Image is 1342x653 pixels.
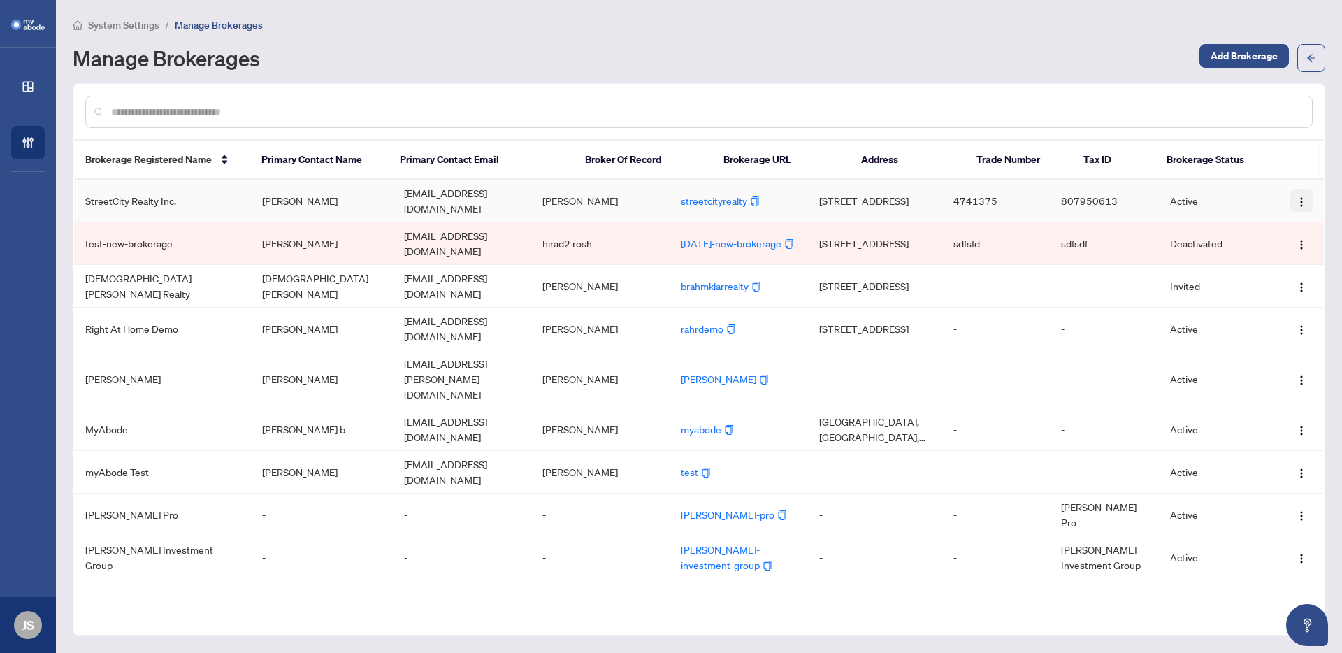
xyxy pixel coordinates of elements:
td: Active [1159,536,1274,579]
button: Logo [1290,189,1313,212]
button: Logo [1290,546,1313,568]
td: [EMAIL_ADDRESS][DOMAIN_NAME] [393,408,531,451]
button: Logo [1290,275,1313,297]
button: Copy [750,193,760,208]
span: [STREET_ADDRESS] [819,236,932,251]
td: [PERSON_NAME] [531,180,670,222]
td: [DEMOGRAPHIC_DATA][PERSON_NAME] [251,265,392,308]
span: Brokerage Registered Name [85,152,212,167]
td: Deactivated [1159,222,1274,265]
td: - [808,350,943,408]
td: [PERSON_NAME] [251,451,392,494]
td: [DEMOGRAPHIC_DATA][PERSON_NAME] Realty [74,265,251,308]
a: myabodeCopy [681,423,734,436]
td: - [942,408,1050,451]
span: copy [701,468,711,478]
button: Add Brokerage [1199,44,1289,68]
img: Logo [1296,510,1307,522]
td: - [942,350,1050,408]
button: Copy [784,236,794,251]
th: Primary Contact Name [250,141,388,180]
a: [PERSON_NAME]-investment-groupCopy [681,543,772,571]
th: Brokerage Status [1155,141,1271,180]
td: - [808,494,943,536]
td: StreetCity Realty Inc. [74,180,251,222]
td: [PERSON_NAME] b [251,408,392,451]
img: Logo [1296,196,1307,208]
td: [PERSON_NAME] [74,350,251,408]
a: brahmklarrealtyCopy [681,280,761,292]
th: Address [850,141,965,180]
th: Trade Number [965,141,1073,180]
button: Copy [701,464,711,480]
td: - [531,494,670,536]
td: [PERSON_NAME] [531,350,670,408]
td: test-new-brokerage [74,222,251,265]
a: testCopy [681,466,711,478]
span: copy [750,196,760,206]
td: Active [1159,494,1274,536]
span: Manage Brokerages [175,19,263,31]
td: [PERSON_NAME] [531,308,670,350]
th: Tax ID [1072,141,1155,180]
td: Active [1159,451,1274,494]
th: Brokerage Registered Name [74,141,250,180]
span: [STREET_ADDRESS] [819,321,932,336]
img: Logo [1296,425,1307,436]
button: Logo [1290,418,1313,440]
td: [PERSON_NAME] Pro [1050,494,1159,536]
td: - [808,536,943,579]
a: [DATE]-new-brokerageCopy [681,237,794,250]
span: copy [751,282,761,292]
span: home [73,20,82,30]
button: Copy [724,422,734,437]
td: - [1050,451,1159,494]
td: - [1050,408,1159,451]
td: Active [1159,180,1274,222]
img: Logo [1296,553,1307,564]
td: [EMAIL_ADDRESS][DOMAIN_NAME] [393,308,531,350]
img: Logo [1296,375,1307,386]
td: [PERSON_NAME] Pro [74,494,251,536]
td: [PERSON_NAME] [531,265,670,308]
img: Logo [1296,324,1307,336]
td: [PERSON_NAME] [531,408,670,451]
td: [EMAIL_ADDRESS][DOMAIN_NAME] [393,451,531,494]
th: Broker Of Record [574,141,712,180]
h1: Manage Brokerages [73,47,260,69]
span: [STREET_ADDRESS] [819,193,932,208]
td: - [1050,265,1159,308]
td: hirad2 rosh [531,222,670,265]
td: Active [1159,350,1274,408]
td: sdfsfd [942,222,1050,265]
button: Open asap [1286,604,1328,646]
td: [PERSON_NAME] Investment Group [74,536,251,579]
td: - [942,536,1050,579]
td: 807950613 [1050,180,1159,222]
a: [PERSON_NAME]-proCopy [681,508,787,521]
td: - [251,494,392,536]
td: - [942,308,1050,350]
button: Logo [1290,232,1313,254]
button: Copy [759,371,769,387]
td: - [251,536,392,579]
td: [EMAIL_ADDRESS][DOMAIN_NAME] [393,180,531,222]
button: Logo [1290,368,1313,390]
td: Active [1159,308,1274,350]
span: arrow-left [1306,53,1316,63]
td: [EMAIL_ADDRESS][DOMAIN_NAME] [393,222,531,265]
td: sdfsdf [1050,222,1159,265]
span: copy [726,324,736,334]
td: - [531,536,670,579]
td: - [393,494,531,536]
td: - [1050,350,1159,408]
img: logo [11,20,45,30]
img: Logo [1296,239,1307,250]
td: [EMAIL_ADDRESS][PERSON_NAME][DOMAIN_NAME] [393,350,531,408]
img: Logo [1296,282,1307,293]
td: [PERSON_NAME] [251,308,392,350]
td: - [393,536,531,579]
td: MyAbode [74,408,251,451]
span: copy [777,510,787,520]
td: [PERSON_NAME] [251,350,392,408]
